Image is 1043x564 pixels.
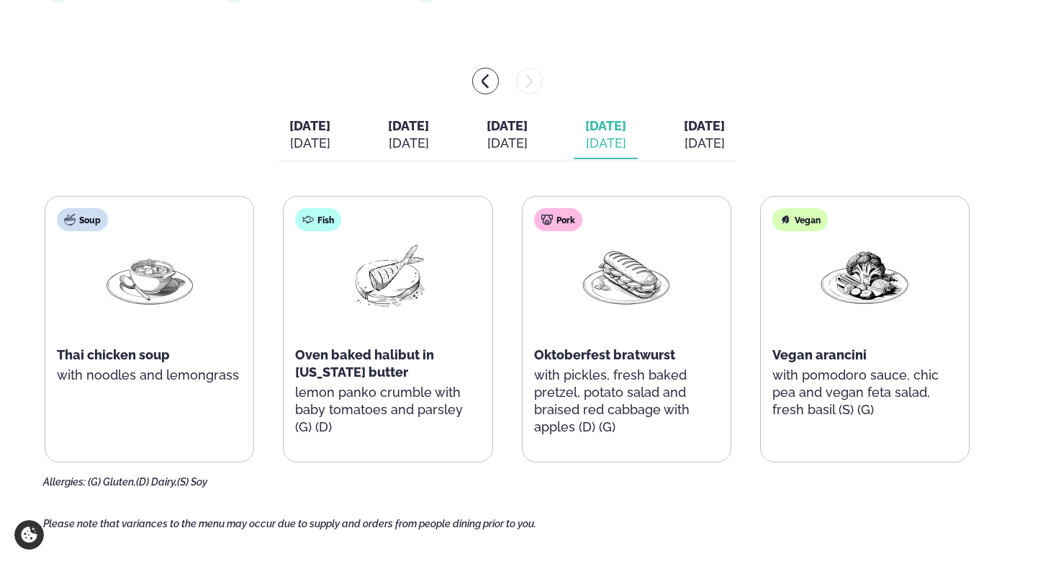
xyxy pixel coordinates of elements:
[818,243,911,310] img: Vegan.png
[475,112,539,159] button: [DATE] [DATE]
[14,520,44,550] a: Cookie settings
[342,243,434,310] img: Fish.png
[57,367,242,384] p: with noodles and lemongrass
[376,112,441,159] button: [DATE] [DATE]
[136,476,177,488] span: (D) Dairy,
[278,112,342,159] button: [DATE] [DATE]
[57,208,108,231] div: Soup
[772,347,867,362] span: Vegan arancini
[104,243,196,310] img: Soup.png
[302,214,314,225] img: fish.svg
[580,243,672,310] img: Panini.png
[684,118,725,133] span: [DATE]
[289,135,330,152] div: [DATE]
[487,118,528,133] span: [DATE]
[177,476,207,488] span: (S) Soy
[684,135,725,152] div: [DATE]
[585,118,626,133] span: [DATE]
[289,118,330,133] span: [DATE]
[388,118,429,133] span: [DATE]
[295,208,341,231] div: Fish
[43,518,536,529] span: Please note that variances to the menu may occur due to supply and orders from people dining prio...
[43,476,86,488] span: Allergies:
[772,367,957,418] p: with pomodoro sauce, chic pea and vegan feta salad, fresh basil (S) (G)
[88,476,136,488] span: (G) Gluten,
[585,135,626,152] div: [DATE]
[534,347,675,362] span: Oktoberfest bratwurst
[295,384,480,436] p: lemon panko crumble with baby tomatoes and parsley (G) (D)
[534,367,719,436] p: with pickles, fresh baked pretzel, potato salad and braised red cabbage with apples (D) (G)
[295,347,434,380] span: Oven baked halibut in [US_STATE] butter
[472,68,499,94] button: menu-btn-left
[534,208,582,231] div: Pork
[574,112,638,159] button: [DATE] [DATE]
[64,214,76,225] img: soup.svg
[672,112,736,159] button: [DATE] [DATE]
[388,135,429,152] div: [DATE]
[516,68,543,94] button: menu-btn-right
[772,208,828,231] div: Vegan
[57,347,170,362] span: Thai chicken soup
[487,135,528,152] div: [DATE]
[780,214,791,225] img: Vegan.svg
[541,214,553,225] img: pork.svg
